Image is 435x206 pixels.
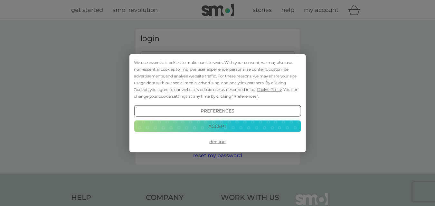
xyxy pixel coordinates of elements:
span: Cookie Policy [257,87,282,92]
div: We use essential cookies to make our site work. With your consent, we may also use non-essential ... [134,59,301,99]
button: Decline [134,136,301,148]
button: Preferences [134,105,301,117]
div: Cookie Consent Prompt [129,54,306,152]
span: Preferences [233,94,257,98]
button: Accept [134,121,301,132]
